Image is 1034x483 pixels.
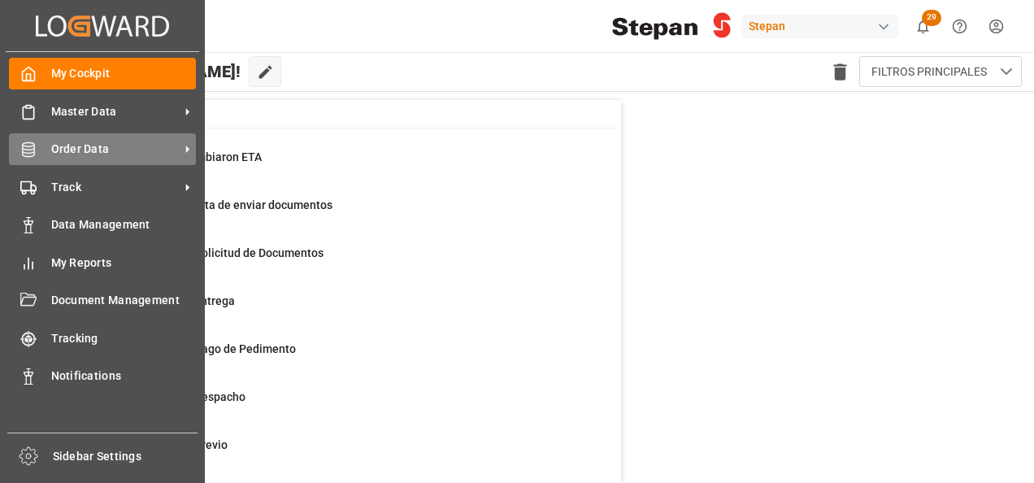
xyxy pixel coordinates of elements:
span: Ordenes para Solicitud de Documentos [123,246,324,259]
span: Sidebar Settings [53,448,198,465]
span: Data Management [51,216,197,233]
span: My Cockpit [51,65,197,82]
a: 16Pendiente de Pago de PedimentoFinal Delivery [82,341,601,375]
span: FILTROS PRINCIPALES [871,63,987,80]
span: Pendiente de Pago de Pedimento [123,342,296,355]
span: Master Data [51,103,180,120]
a: 58Ordenes para Solicitud de DocumentosPurchase Orders [82,245,601,279]
button: show 29 new notifications [905,8,941,45]
a: Data Management [9,209,196,241]
span: Order Data [51,141,180,158]
a: Tracking [9,322,196,354]
a: 656Pendiente de PrevioFinal Delivery [82,437,601,471]
span: Notifications [51,368,197,385]
a: My Cockpit [9,58,196,89]
span: Ordenes que falta de enviar documentos [123,198,332,211]
a: 3Pendiente de DespachoFinal Delivery [82,389,601,423]
a: Document Management [9,285,196,316]
span: Document Management [51,292,197,309]
a: Notifications [9,360,196,392]
span: Track [51,179,180,196]
span: Tracking [51,330,197,347]
button: open menu [859,56,1022,87]
a: 34Embarques cambiaron ETAContainer Schema [82,149,601,183]
a: My Reports [9,246,196,278]
span: My Reports [51,255,197,272]
button: Help Center [941,8,978,45]
a: 1Ordenes que falta de enviar documentosContainer Schema [82,197,601,231]
a: 44Pendiente de entregaFinal Delivery [82,293,601,327]
div: Stepan [742,15,898,38]
img: Stepan_Company_logo.svg.png_1713531530.png [612,12,731,41]
span: 29 [922,10,941,26]
button: Stepan [742,11,905,41]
